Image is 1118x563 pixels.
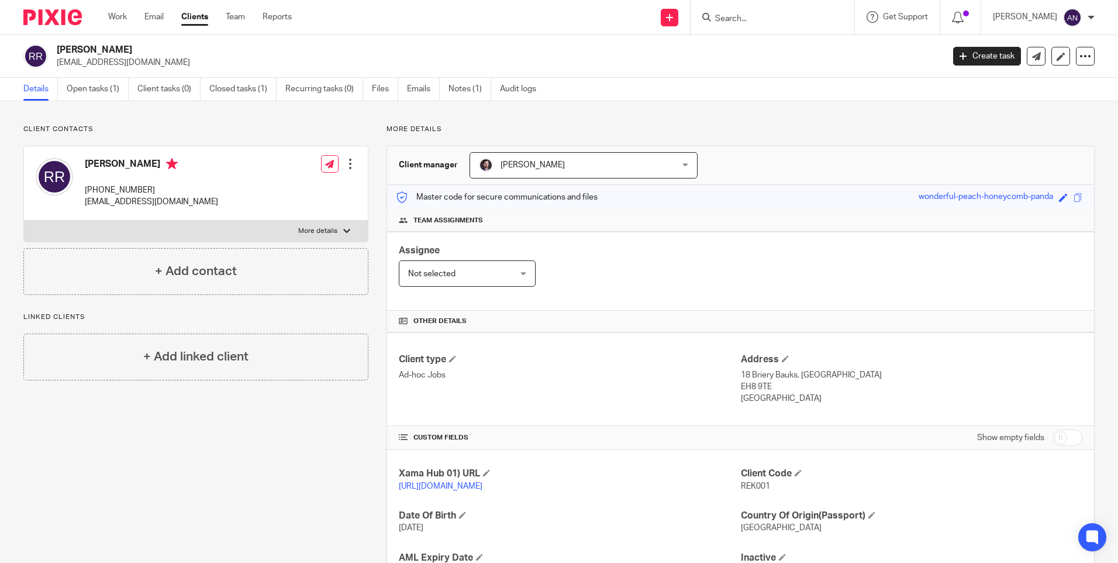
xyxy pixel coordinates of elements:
[399,246,440,255] span: Assignee
[408,270,456,278] span: Not selected
[919,191,1053,204] div: wonderful-peach-honeycomb-panda
[57,44,760,56] h2: [PERSON_NAME]
[57,57,936,68] p: [EMAIL_ADDRESS][DOMAIN_NAME]
[883,13,928,21] span: Get Support
[399,468,740,480] h4: Xama Hub 01) URL
[399,524,423,532] span: [DATE]
[741,369,1082,381] p: 18 Briery Bauks, [GEOGRAPHIC_DATA]
[977,432,1044,444] label: Show empty fields
[137,78,201,101] a: Client tasks (0)
[144,11,164,23] a: Email
[399,510,740,522] h4: Date Of Birth
[399,159,458,171] h3: Client manager
[407,78,440,101] a: Emails
[953,47,1021,66] a: Create task
[1063,8,1082,27] img: svg%3E
[714,14,819,25] input: Search
[143,348,249,366] h4: + Add linked client
[413,216,483,225] span: Team assignments
[298,226,337,236] p: More details
[448,78,491,101] a: Notes (1)
[209,78,277,101] a: Closed tasks (1)
[155,262,237,280] h4: + Add contact
[226,11,245,23] a: Team
[85,196,218,208] p: [EMAIL_ADDRESS][DOMAIN_NAME]
[741,353,1082,366] h4: Address
[23,125,368,134] p: Client contacts
[181,11,208,23] a: Clients
[501,161,565,169] span: [PERSON_NAME]
[387,125,1095,134] p: More details
[108,11,127,23] a: Work
[399,433,740,442] h4: CUSTOM FIELDS
[413,317,467,326] span: Other details
[23,78,58,101] a: Details
[166,158,178,170] i: Primary
[396,191,598,203] p: Master code for secure communications and files
[36,158,73,195] img: svg%3E
[741,468,1082,480] h4: Client Code
[23,9,82,25] img: Pixie
[741,393,1082,404] p: [GEOGRAPHIC_DATA]
[85,158,218,173] h4: [PERSON_NAME]
[399,482,482,490] a: [URL][DOMAIN_NAME]
[399,353,740,366] h4: Client type
[23,44,48,68] img: svg%3E
[993,11,1057,23] p: [PERSON_NAME]
[741,381,1082,393] p: EH8 9TE
[741,482,770,490] span: REK001
[399,369,740,381] p: Ad-hoc Jobs
[263,11,292,23] a: Reports
[67,78,129,101] a: Open tasks (1)
[23,313,368,322] p: Linked clients
[500,78,545,101] a: Audit logs
[372,78,398,101] a: Files
[285,78,363,101] a: Recurring tasks (0)
[479,158,493,172] img: Capture.PNG
[741,510,1082,522] h4: Country Of Origin(Passport)
[85,184,218,196] p: [PHONE_NUMBER]
[741,524,822,532] span: [GEOGRAPHIC_DATA]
